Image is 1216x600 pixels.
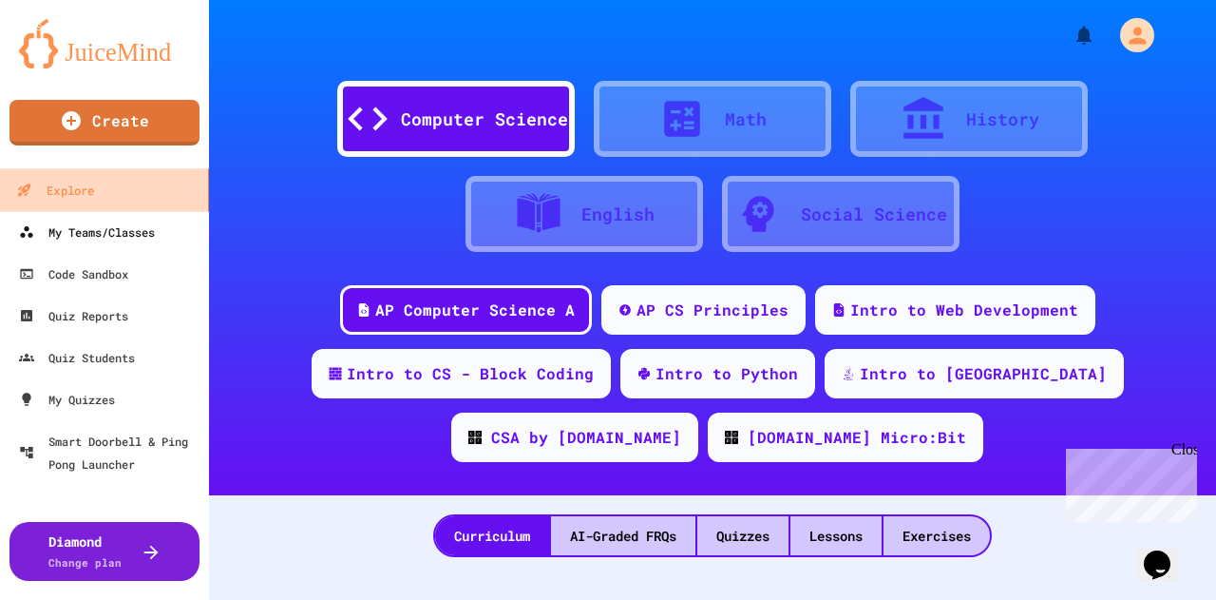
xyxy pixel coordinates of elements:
[19,221,155,243] div: My Teams/Classes
[883,516,990,555] div: Exercises
[581,202,655,227] div: English
[1136,524,1197,581] iframe: chat widget
[19,388,115,411] div: My Quizzes
[48,532,122,571] div: Diamond
[860,362,1107,385] div: Intro to [GEOGRAPHIC_DATA]
[9,100,199,145] a: Create
[8,8,131,121] div: Chat with us now!Close
[19,346,135,369] div: Quiz Students
[468,431,482,444] img: CODE_logo_RGB.png
[697,516,788,555] div: Quizzes
[491,426,681,449] div: CSA by [DOMAIN_NAME]
[9,522,199,581] button: DiamondChange plan
[966,106,1039,132] div: History
[48,555,122,570] span: Change plan
[790,516,882,555] div: Lessons
[636,299,788,321] div: AP CS Principles
[401,106,568,132] div: Computer Science
[19,262,128,285] div: Code Sandbox
[801,202,947,227] div: Social Science
[551,516,695,555] div: AI-Graded FRQs
[655,362,798,385] div: Intro to Python
[375,299,575,321] div: AP Computer Science A
[850,299,1078,321] div: Intro to Web Development
[748,426,966,449] div: [DOMAIN_NAME] Micro:Bit
[19,430,201,475] div: Smart Doorbell & Ping Pong Launcher
[725,106,767,132] div: Math
[1100,13,1159,57] div: My Account
[725,431,738,444] img: CODE_logo_RGB.png
[1037,19,1100,51] div: My Notifications
[435,516,549,555] div: Curriculum
[19,304,128,327] div: Quiz Reports
[1058,441,1197,522] iframe: chat widget
[347,362,594,385] div: Intro to CS - Block Coding
[16,179,94,203] div: Explore
[19,19,190,68] img: logo-orange.svg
